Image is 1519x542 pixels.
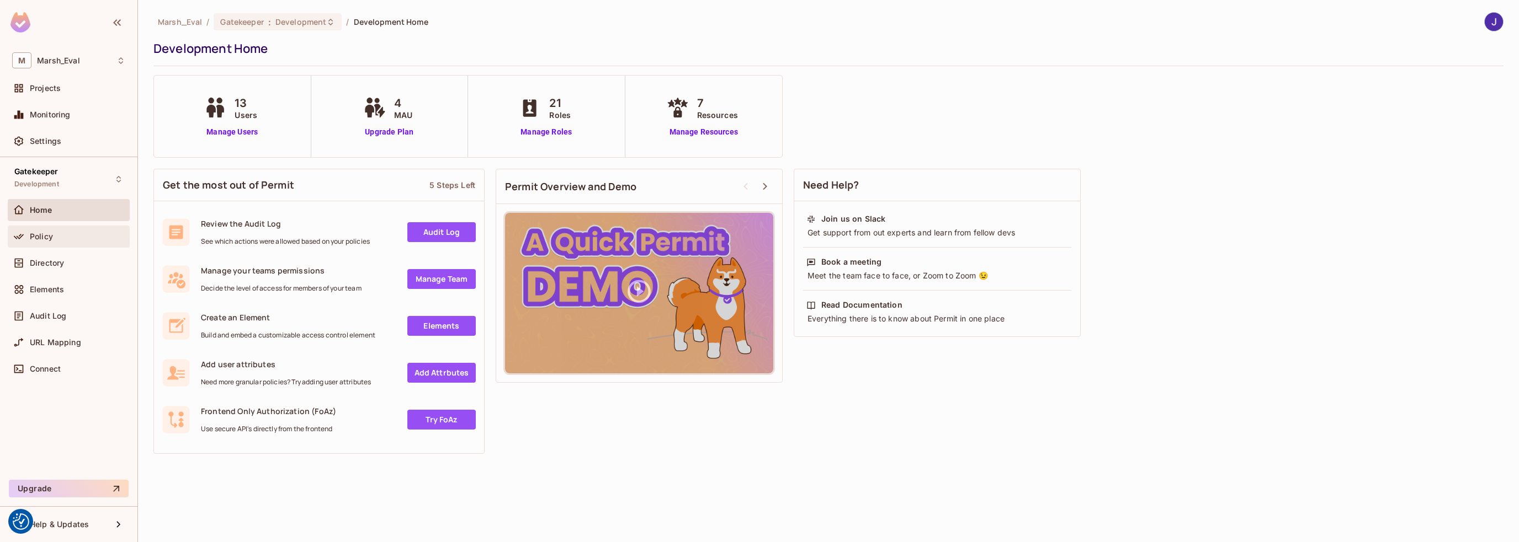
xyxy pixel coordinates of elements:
[9,480,129,497] button: Upgrade
[14,167,59,176] span: Gatekeeper
[30,84,61,93] span: Projects
[206,17,209,27] li: /
[549,109,571,121] span: Roles
[30,338,81,347] span: URL Mapping
[806,313,1068,324] div: Everything there is to know about Permit in one place
[664,126,743,138] a: Manage Resources
[201,406,336,416] span: Frontend Only Authorization (FoAz)
[407,222,476,242] a: Audit Log
[30,206,52,214] span: Home
[30,110,71,119] span: Monitoring
[407,316,476,336] a: Elements
[30,285,64,294] span: Elements
[354,17,428,27] span: Development Home
[30,312,66,320] span: Audit Log
[13,513,29,530] button: Consent Preferences
[30,137,61,146] span: Settings
[235,109,257,121] span: Users
[268,18,272,26] span: :
[201,312,375,323] span: Create an Element
[30,364,61,373] span: Connect
[220,17,263,27] span: Gatekeeper
[821,256,881,267] div: Book a meeting
[201,126,263,138] a: Manage Users
[407,269,476,289] a: Manage Team
[235,95,257,111] span: 13
[30,232,53,241] span: Policy
[275,17,326,27] span: Development
[429,180,475,190] div: 5 Steps Left
[201,378,371,387] span: Need more granular policies? Try adding user attributes
[12,52,31,68] span: M
[201,237,370,246] span: See which actions were allowed based on your policies
[10,12,30,33] img: SReyMgAAAABJRU5ErkJggg==
[697,109,738,121] span: Resources
[201,265,362,276] span: Manage your teams permissions
[394,109,412,121] span: MAU
[821,299,902,310] div: Read Documentation
[37,56,80,65] span: Workspace: Marsh_Eval
[1485,13,1503,31] img: John Kelly
[505,180,637,194] span: Permit Overview and Demo
[158,17,202,27] span: the active workspace
[394,95,412,111] span: 4
[14,180,59,189] span: Development
[821,213,885,224] div: Join us on Slack
[407,363,476,383] a: Add Attrbutes
[697,95,738,111] span: 7
[407,410,476,430] a: Try FoAz
[361,126,418,138] a: Upgrade Plan
[201,359,371,369] span: Add user attributes
[30,259,64,267] span: Directory
[153,40,1498,57] div: Development Home
[201,284,362,293] span: Decide the level of access for members of your team
[201,218,370,229] span: Review the Audit Log
[806,270,1068,281] div: Meet the team face to face, or Zoom to Zoom 😉
[13,513,29,530] img: Revisit consent button
[803,178,859,192] span: Need Help?
[346,17,349,27] li: /
[549,95,571,111] span: 21
[163,178,294,192] span: Get the most out of Permit
[201,425,336,433] span: Use secure API's directly from the frontend
[30,520,89,529] span: Help & Updates
[516,126,576,138] a: Manage Roles
[806,227,1068,238] div: Get support from out experts and learn from fellow devs
[201,331,375,340] span: Build and embed a customizable access control element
